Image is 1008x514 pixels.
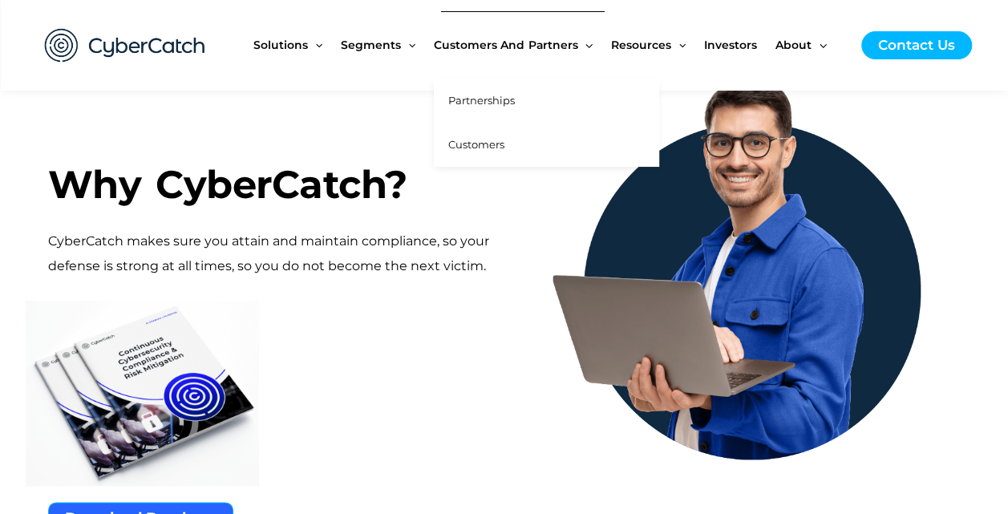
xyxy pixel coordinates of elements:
span: Menu Toggle [577,11,592,79]
a: Contact Us [861,31,972,59]
a: Customers [434,123,659,167]
span: Menu Toggle [401,11,415,79]
span: Customers and Partners [434,11,577,79]
span: Menu Toggle [671,11,686,79]
span: Menu Toggle [812,11,826,79]
a: Investors [704,11,775,79]
span: Partnerships [448,94,515,107]
a: Partnerships [434,79,659,123]
span: About [775,11,812,79]
span: Solutions [253,11,308,79]
span: Investors [704,11,757,79]
h3: Why CyberCatch? [48,98,497,213]
span: Menu Toggle [308,11,322,79]
p: CyberCatch makes sure you attain and maintain compliance, so your defense is strong at all times,... [48,229,497,278]
nav: Site Navigation: New Main Menu [253,11,845,79]
span: Customers [448,138,504,151]
span: Resources [611,11,671,79]
span: Segments [341,11,401,79]
img: CyberCatch [29,12,221,79]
